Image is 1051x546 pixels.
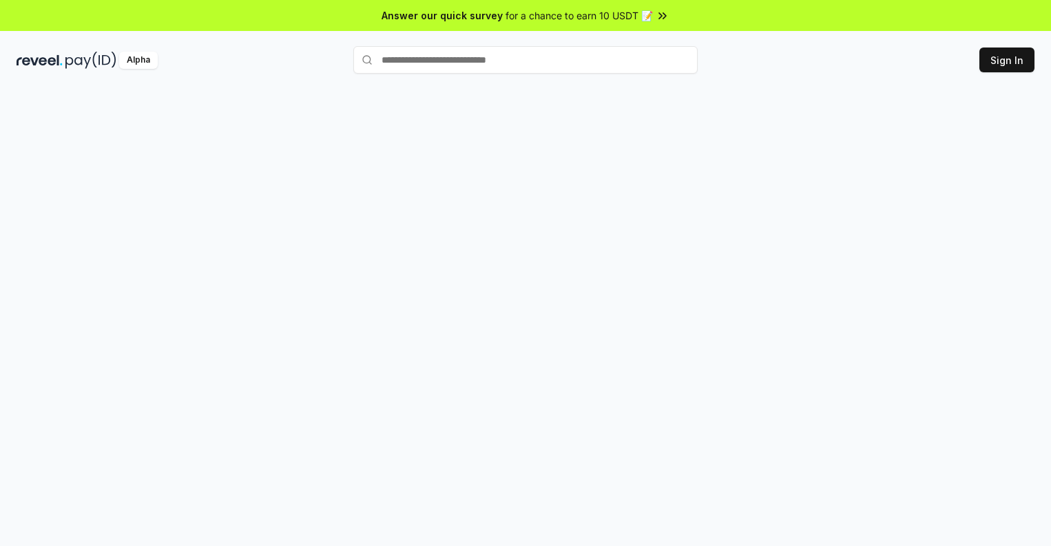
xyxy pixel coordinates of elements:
[17,52,63,69] img: reveel_dark
[979,48,1034,72] button: Sign In
[65,52,116,69] img: pay_id
[382,8,503,23] span: Answer our quick survey
[119,52,158,69] div: Alpha
[506,8,653,23] span: for a chance to earn 10 USDT 📝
